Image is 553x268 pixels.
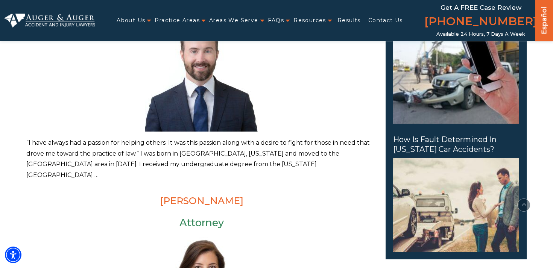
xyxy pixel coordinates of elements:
a: [PERSON_NAME] [160,195,243,206]
a: Contact Us [368,13,403,28]
a: About Us [117,13,145,28]
span: Available 24 Hours, 7 Days a Week [436,31,525,37]
img: Hunter Gillespie [145,19,258,132]
h3: Attorney [26,217,377,229]
a: Results [337,13,361,28]
img: How to Get a Police Accident Report in Gaffney, SC [393,30,519,124]
p: “I have always had a passion for helping others. It was this passion along with a desire to fight... [26,138,377,181]
div: Accessibility Menu [5,247,21,263]
img: How Is Fault Determined in North Carolina Car Accidents? [393,158,519,252]
button: scroll to up [517,198,530,212]
a: Resources [293,13,326,28]
span: How Is Fault Determined in [US_STATE] Car Accidents? [393,135,519,154]
a: Practice Areas [155,13,200,28]
a: How Is Fault Determined in [US_STATE] Car Accidents? How Is Fault Determined in North Carolina Ca... [393,135,519,252]
img: Auger & Auger Accident and Injury Lawyers Logo [5,14,95,27]
a: Areas We Serve [209,13,258,28]
a: FAQs [268,13,284,28]
span: Get a FREE Case Review [441,4,521,11]
a: [PHONE_NUMBER] [424,13,537,31]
